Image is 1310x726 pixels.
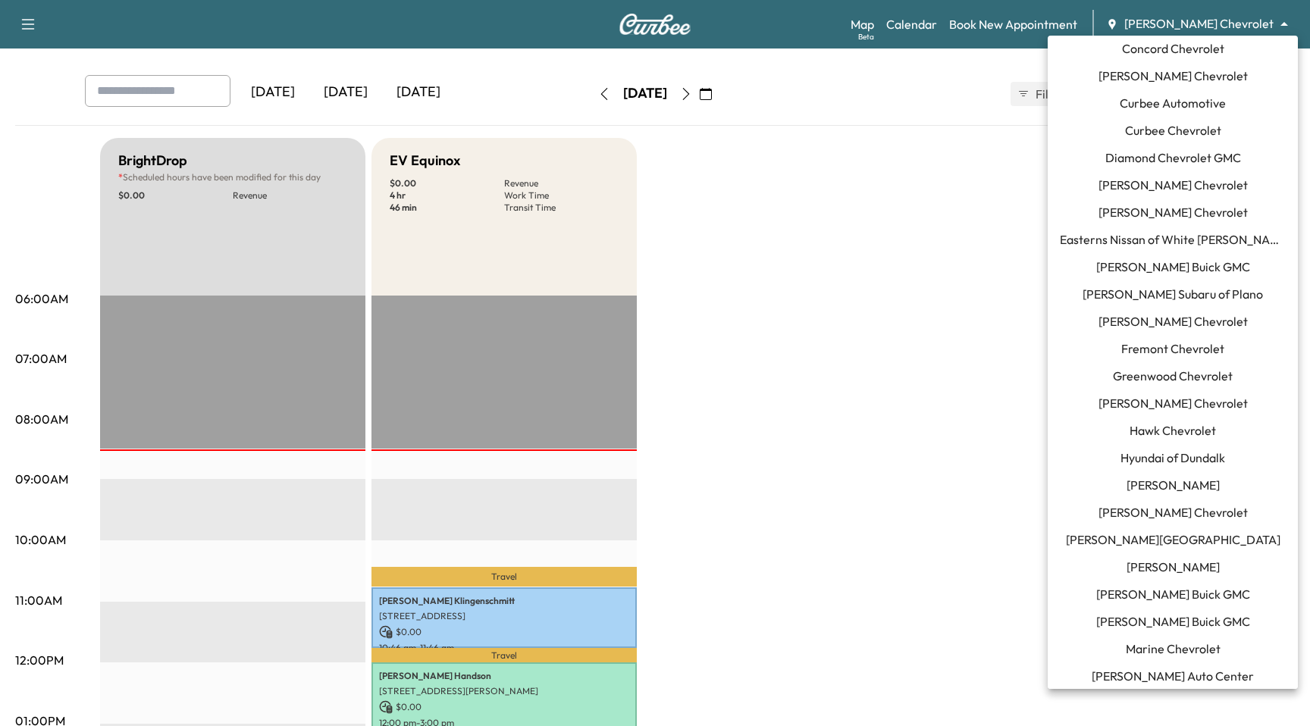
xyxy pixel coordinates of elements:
[1098,176,1248,194] span: [PERSON_NAME] Chevrolet
[1098,203,1248,221] span: [PERSON_NAME] Chevrolet
[1127,476,1220,494] span: [PERSON_NAME]
[1130,421,1216,440] span: Hawk Chevrolet
[1125,121,1221,139] span: Curbee Chevrolet
[1105,149,1241,167] span: Diamond Chevrolet GMC
[1060,230,1286,249] span: Easterns Nissan of White [PERSON_NAME]
[1113,367,1233,385] span: Greenwood Chevrolet
[1092,667,1254,685] span: [PERSON_NAME] Auto Center
[1083,285,1263,303] span: [PERSON_NAME] Subaru of Plano
[1098,503,1248,521] span: [PERSON_NAME] Chevrolet
[1120,94,1226,112] span: Curbee Automotive
[1098,67,1248,85] span: [PERSON_NAME] Chevrolet
[1096,612,1250,631] span: [PERSON_NAME] Buick GMC
[1122,39,1224,58] span: Concord Chevrolet
[1121,340,1224,358] span: Fremont Chevrolet
[1127,558,1220,576] span: [PERSON_NAME]
[1098,394,1248,412] span: [PERSON_NAME] Chevrolet
[1066,530,1280,549] span: [PERSON_NAME][GEOGRAPHIC_DATA]
[1126,640,1221,658] span: Marine Chevrolet
[1098,312,1248,330] span: [PERSON_NAME] Chevrolet
[1120,449,1225,467] span: Hyundai of Dundalk
[1096,258,1250,276] span: [PERSON_NAME] Buick GMC
[1096,585,1250,603] span: [PERSON_NAME] Buick GMC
